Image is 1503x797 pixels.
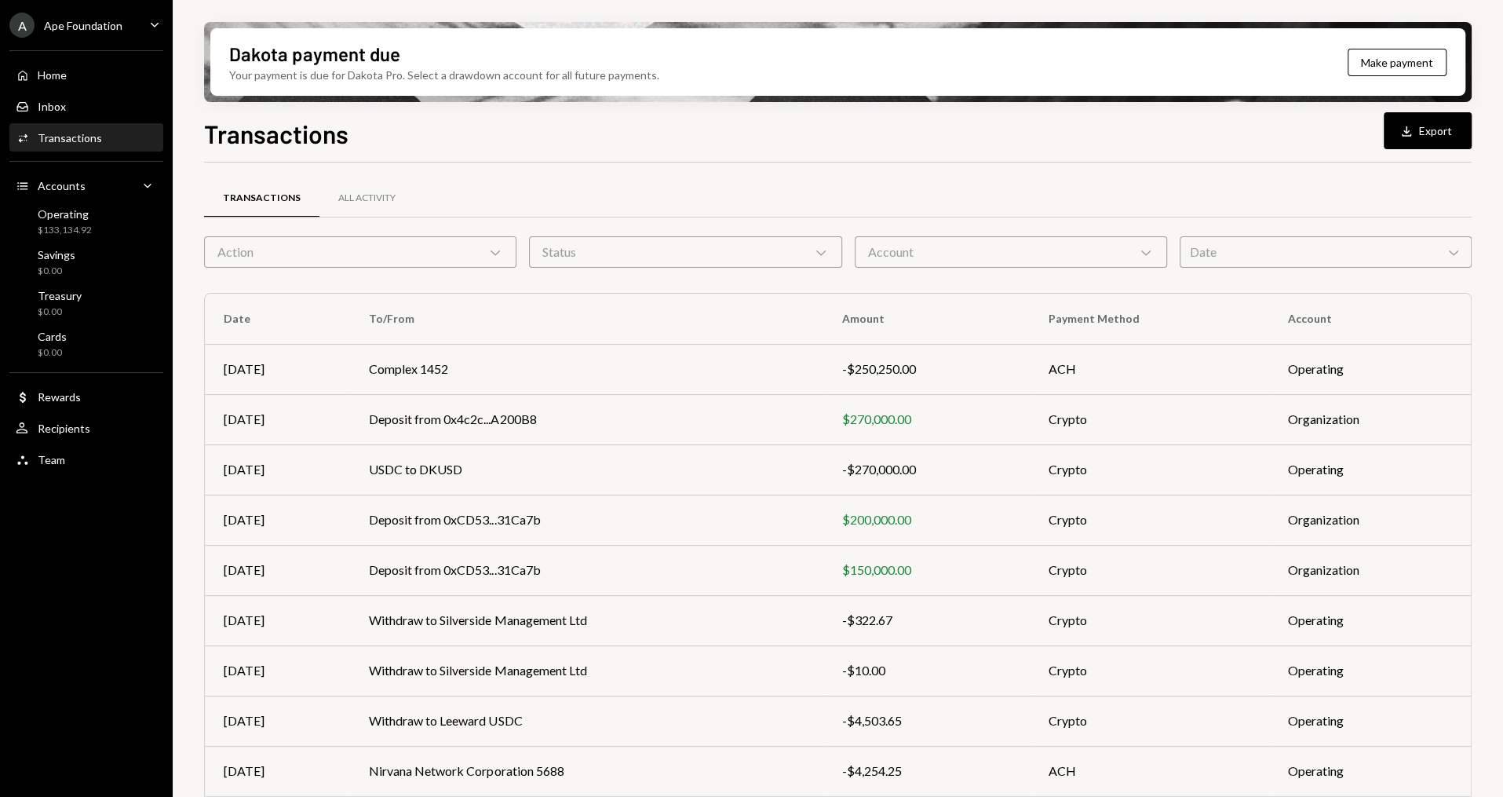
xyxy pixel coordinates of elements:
[224,561,331,579] div: [DATE]
[9,325,163,363] a: Cards$0.00
[9,445,163,473] a: Team
[319,178,414,218] a: All Activity
[842,762,1011,781] div: -$4,254.25
[38,289,82,302] div: Treasury
[9,171,163,199] a: Accounts
[229,41,400,67] div: Dakota payment due
[1268,545,1471,595] td: Organization
[9,60,163,89] a: Home
[842,510,1011,529] div: $200,000.00
[350,294,823,344] th: To/From
[38,207,92,221] div: Operating
[38,179,86,192] div: Accounts
[842,711,1011,730] div: -$4,503.65
[224,410,331,429] div: [DATE]
[1030,595,1268,645] td: Crypto
[1030,495,1268,545] td: Crypto
[1268,294,1471,344] th: Account
[38,224,92,237] div: $133,134.92
[38,305,82,319] div: $0.00
[1030,444,1268,495] td: Crypto
[9,284,163,322] a: Treasury$0.00
[1030,746,1268,796] td: ACH
[9,13,35,38] div: A
[1268,645,1471,696] td: Operating
[38,422,90,435] div: Recipients
[842,611,1011,630] div: -$322.67
[350,495,823,545] td: Deposit from 0xCD53...31Ca7b
[350,595,823,645] td: Withdraw to Silverside Management Ltd
[224,661,331,680] div: [DATE]
[1030,545,1268,595] td: Crypto
[38,390,81,404] div: Rewards
[229,67,659,83] div: Your payment is due for Dakota Pro. Select a drawdown account for all future payments.
[38,131,102,144] div: Transactions
[842,561,1011,579] div: $150,000.00
[38,346,67,360] div: $0.00
[224,711,331,730] div: [DATE]
[9,123,163,152] a: Transactions
[38,453,65,466] div: Team
[1030,394,1268,444] td: Crypto
[204,236,516,268] div: Action
[855,236,1167,268] div: Account
[204,118,348,149] h1: Transactions
[1268,595,1471,645] td: Operating
[350,394,823,444] td: Deposit from 0x4c2c...A200B8
[842,410,1011,429] div: $270,000.00
[1268,344,1471,394] td: Operating
[350,344,823,394] td: Complex 1452
[350,645,823,696] td: Withdraw to Silverside Management Ltd
[38,100,66,113] div: Inbox
[9,243,163,281] a: Savings$0.00
[350,545,823,595] td: Deposit from 0xCD53...31Ca7b
[9,382,163,411] a: Rewards
[38,248,75,261] div: Savings
[350,696,823,746] td: Withdraw to Leeward USDC
[1268,394,1471,444] td: Organization
[224,762,331,781] div: [DATE]
[38,330,67,343] div: Cards
[1268,444,1471,495] td: Operating
[338,192,396,205] div: All Activity
[1348,49,1446,76] button: Make payment
[1030,294,1268,344] th: Payment Method
[9,203,163,240] a: Operating$133,134.92
[44,19,122,32] div: Ape Foundation
[224,510,331,529] div: [DATE]
[842,360,1011,378] div: -$250,250.00
[224,360,331,378] div: [DATE]
[842,460,1011,479] div: -$270,000.00
[9,92,163,120] a: Inbox
[1030,645,1268,696] td: Crypto
[1384,112,1472,149] button: Export
[38,265,75,278] div: $0.00
[1030,696,1268,746] td: Crypto
[350,746,823,796] td: Nirvana Network Corporation 5688
[204,178,319,218] a: Transactions
[224,611,331,630] div: [DATE]
[1268,696,1471,746] td: Operating
[205,294,350,344] th: Date
[1268,746,1471,796] td: Operating
[1268,495,1471,545] td: Organization
[223,192,301,205] div: Transactions
[529,236,841,268] div: Status
[1030,344,1268,394] td: ACH
[38,68,67,82] div: Home
[823,294,1030,344] th: Amount
[224,460,331,479] div: [DATE]
[9,414,163,442] a: Recipients
[350,444,823,495] td: USDC to DKUSD
[842,661,1011,680] div: -$10.00
[1180,236,1472,268] div: Date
